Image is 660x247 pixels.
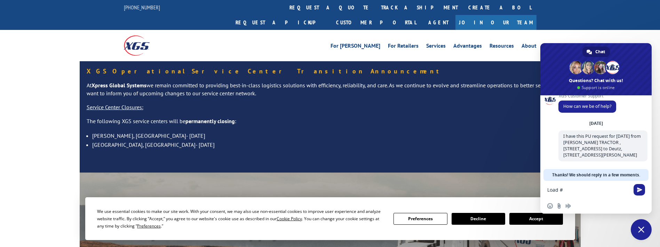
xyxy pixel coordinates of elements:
[421,15,455,30] a: Agent
[185,118,235,125] strong: permanently closing
[452,213,505,225] button: Decline
[87,68,574,74] h5: XGS Operational Service Center Transition Announcement
[87,104,143,111] u: Service Center Closures:
[92,82,146,89] strong: Xpress Global Systems
[556,203,562,209] span: Send a file
[455,15,536,30] a: Join Our Team
[634,184,645,196] span: Send
[87,117,574,131] p: The following XGS service centers will be :
[565,203,571,209] span: Audio message
[547,181,631,198] textarea: Compose your message...
[453,43,482,51] a: Advantages
[92,140,574,149] li: [GEOGRAPHIC_DATA], [GEOGRAPHIC_DATA]- [DATE]
[277,216,302,222] span: Cookie Policy
[631,219,652,240] a: Close chat
[137,223,161,229] span: Preferences
[582,47,610,57] a: Chat
[522,43,536,51] a: About
[97,208,385,230] div: We use essential cookies to make our site work. With your consent, we may also use non-essential ...
[87,81,574,104] p: At we remain committed to providing best-in-class logistics solutions with efficiency, reliabilit...
[558,94,616,98] span: XGS Customer Support
[563,133,641,158] span: I have this PU request for [DATE] from [PERSON_NAME] TRACTOR , [STREET_ADDRESS] to Deutz, [STREET...
[393,213,447,225] button: Preferences
[331,15,421,30] a: Customer Portal
[509,213,563,225] button: Accept
[85,197,575,240] div: Cookie Consent Prompt
[92,131,574,140] li: [PERSON_NAME], [GEOGRAPHIC_DATA]- [DATE]
[589,121,603,126] div: [DATE]
[552,169,640,181] span: Thanks! We should reply in a few moments.
[547,203,553,209] span: Insert an emoji
[563,103,611,109] span: How can we be of help?
[595,47,605,57] span: Chat
[124,4,160,11] a: [PHONE_NUMBER]
[331,43,380,51] a: For [PERSON_NAME]
[490,43,514,51] a: Resources
[230,15,331,30] a: Request a pickup
[388,43,419,51] a: For Retailers
[426,43,446,51] a: Services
